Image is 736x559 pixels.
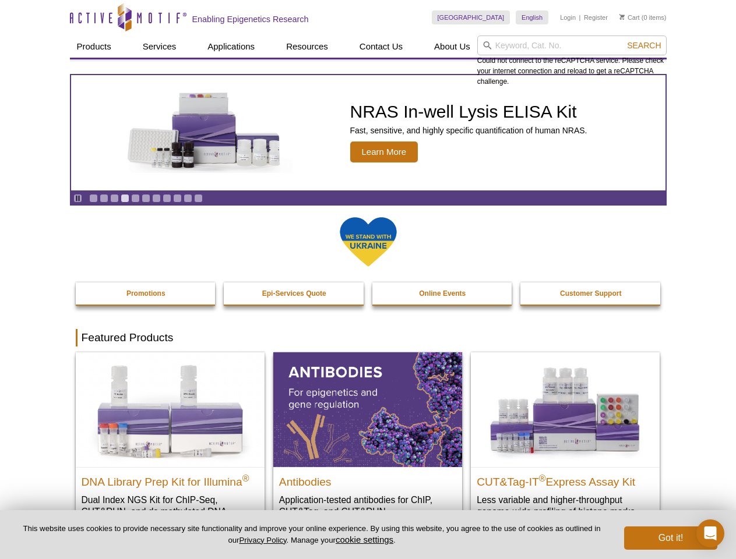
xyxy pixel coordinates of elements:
[432,10,510,24] a: [GEOGRAPHIC_DATA]
[619,13,640,22] a: Cart
[584,13,608,22] a: Register
[194,194,203,203] a: Go to slide 11
[262,289,326,298] strong: Epi-Services Quote
[76,329,661,346] h2: Featured Products
[76,352,265,540] a: DNA Library Prep Kit for Illumina DNA Library Prep Kit for Illumina® Dual Index NGS Kit for ChIP-...
[353,36,410,58] a: Contact Us
[372,282,513,305] a: Online Events
[427,36,477,58] a: About Us
[279,470,456,488] h2: Antibodies
[152,194,161,203] a: Go to slide 7
[279,36,335,58] a: Resources
[73,194,82,203] a: Toggle autoplay
[121,194,129,203] a: Go to slide 4
[184,194,192,203] a: Go to slide 10
[419,289,466,298] strong: Online Events
[477,36,667,55] input: Keyword, Cat. No.
[624,40,664,51] button: Search
[477,470,654,488] h2: CUT&Tag-IT Express Assay Kit
[336,535,393,544] button: cookie settings
[471,352,660,466] img: CUT&Tag-IT® Express Assay Kit
[76,352,265,466] img: DNA Library Prep Kit for Illumina
[350,141,418,162] span: Learn More
[520,282,661,305] a: Customer Support
[539,473,546,483] sup: ®
[273,352,462,529] a: All Antibodies Antibodies Application-tested antibodies for ChIP, CUT&Tag, and CUT&RUN.
[242,473,249,483] sup: ®
[71,75,665,190] article: NRAS In-well Lysis ELISA Kit
[71,75,665,190] a: NRAS In-well Lysis ELISA Kit NRAS In-well Lysis ELISA Kit Fast, sensitive, and highly specific qu...
[76,282,217,305] a: Promotions
[624,526,717,550] button: Got it!
[117,93,292,173] img: NRAS In-well Lysis ELISA Kit
[239,536,286,544] a: Privacy Policy
[696,519,724,547] div: Open Intercom Messenger
[82,494,259,529] p: Dual Index NGS Kit for ChIP-Seq, CUT&RUN, and ds methylated DNA assays.
[619,10,667,24] li: (0 items)
[173,194,182,203] a: Go to slide 9
[70,36,118,58] a: Products
[339,216,397,268] img: We Stand With Ukraine
[82,470,259,488] h2: DNA Library Prep Kit for Illumina
[579,10,581,24] li: |
[560,13,576,22] a: Login
[163,194,171,203] a: Go to slide 8
[273,352,462,466] img: All Antibodies
[136,36,184,58] a: Services
[279,494,456,518] p: Application-tested antibodies for ChIP, CUT&Tag, and CUT&RUN.
[142,194,150,203] a: Go to slide 6
[131,194,140,203] a: Go to slide 5
[110,194,119,203] a: Go to slide 3
[200,36,262,58] a: Applications
[19,523,605,546] p: This website uses cookies to provide necessary site functionality and improve your online experie...
[477,494,654,518] p: Less variable and higher-throughput genome-wide profiling of histone marks​.
[350,103,587,121] h2: NRAS In-well Lysis ELISA Kit
[471,352,660,529] a: CUT&Tag-IT® Express Assay Kit CUT&Tag-IT®Express Assay Kit Less variable and higher-throughput ge...
[100,194,108,203] a: Go to slide 2
[126,289,165,298] strong: Promotions
[560,289,621,298] strong: Customer Support
[619,14,625,20] img: Your Cart
[627,41,661,50] span: Search
[89,194,98,203] a: Go to slide 1
[192,14,309,24] h2: Enabling Epigenetics Research
[224,282,365,305] a: Epi-Services Quote
[516,10,548,24] a: English
[477,36,667,87] div: Could not connect to the reCAPTCHA service. Please check your internet connection and reload to g...
[350,125,587,136] p: Fast, sensitive, and highly specific quantification of human NRAS.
